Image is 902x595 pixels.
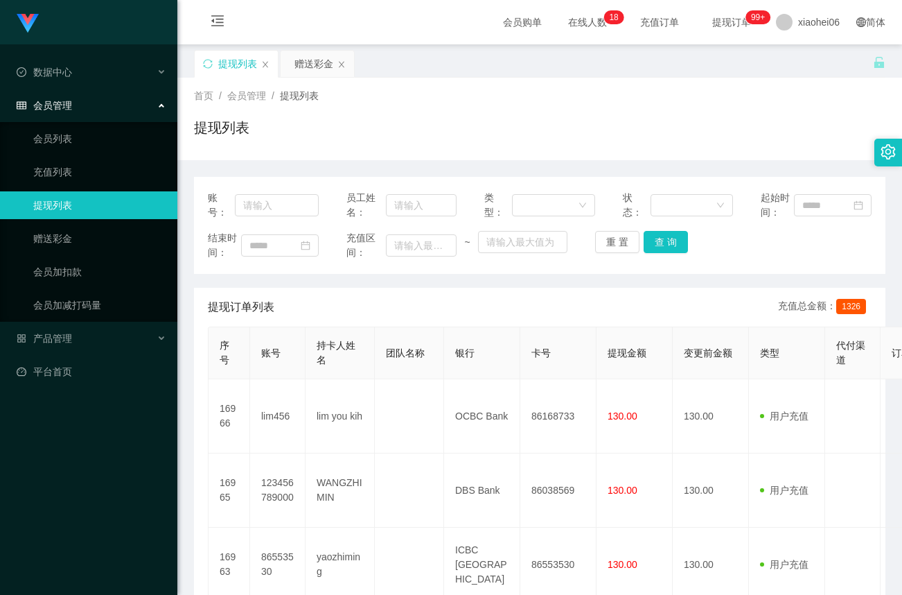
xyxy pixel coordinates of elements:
[219,90,222,101] span: /
[760,347,779,359] span: 类型
[760,485,808,496] span: 用户充值
[684,347,732,359] span: 变更前金额
[194,1,241,45] i: 图标: menu-fold
[633,17,686,27] span: 充值订单
[17,334,26,343] i: 图标: appstore-o
[608,411,637,422] span: 130.00
[873,56,885,69] i: 图标: unlock
[644,231,688,253] button: 查 询
[778,299,872,316] div: 充值总金额：
[386,194,457,216] input: 请输入
[745,10,770,24] sup: 961
[531,347,551,359] span: 卡号
[761,191,794,220] span: 起始时间：
[520,454,596,528] td: 86038569
[261,347,281,359] span: 账号
[760,411,808,422] span: 用户充值
[208,191,235,220] span: 账号：
[17,67,26,77] i: 图标: check-circle-o
[520,379,596,454] td: 86168733
[294,51,333,77] div: 赠送彩金
[208,231,241,260] span: 结束时间：
[306,379,375,454] td: lim you kih
[608,347,646,359] span: 提现金额
[444,454,520,528] td: DBS Bank
[235,194,319,216] input: 请输入
[614,10,619,24] p: 8
[608,559,637,570] span: 130.00
[33,125,166,153] a: 会员列表
[386,234,457,257] input: 请输入最小值为
[33,258,166,286] a: 会员加扣款
[609,10,614,24] p: 1
[317,340,355,365] span: 持卡人姓名
[608,485,637,496] span: 130.00
[836,340,865,365] span: 代付渠道
[220,340,229,365] span: 序号
[673,379,749,454] td: 130.00
[484,191,512,220] span: 类型：
[17,100,72,111] span: 会员管理
[595,231,639,253] button: 重 置
[386,347,425,359] span: 团队名称
[673,454,749,528] td: 130.00
[856,17,866,27] i: 图标: global
[444,379,520,454] td: OCBC Bank
[346,191,387,220] span: 员工姓名：
[301,241,310,250] i: 图标: calendar
[603,10,624,24] sup: 18
[250,379,306,454] td: lim456
[203,59,213,69] i: 图标: sync
[337,60,346,69] i: 图标: close
[209,454,250,528] td: 16965
[250,454,306,528] td: 123456789000
[209,379,250,454] td: 16966
[272,90,274,101] span: /
[623,191,651,220] span: 状态：
[17,101,26,110] i: 图标: table
[705,17,758,27] span: 提现订单
[17,14,39,33] img: logo.9652507e.png
[261,60,269,69] i: 图标: close
[194,117,249,138] h1: 提现列表
[457,235,478,250] span: ~
[561,17,614,27] span: 在线人数
[17,333,72,344] span: 产品管理
[194,90,213,101] span: 首页
[836,299,866,314] span: 1326
[346,231,387,260] span: 充值区间：
[881,144,896,159] i: 图标: setting
[760,559,808,570] span: 用户充值
[854,200,863,210] i: 图标: calendar
[716,201,725,211] i: 图标: down
[578,201,587,211] i: 图标: down
[227,90,266,101] span: 会员管理
[33,225,166,252] a: 赠送彩金
[17,358,166,386] a: 图标: dashboard平台首页
[218,51,257,77] div: 提现列表
[306,454,375,528] td: WANGZHIMIN
[17,67,72,78] span: 数据中心
[33,191,166,219] a: 提现列表
[208,299,274,316] span: 提现订单列表
[33,291,166,319] a: 会员加减打码量
[478,231,567,253] input: 请输入最大值为
[280,90,319,101] span: 提现列表
[455,347,475,359] span: 银行
[33,158,166,186] a: 充值列表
